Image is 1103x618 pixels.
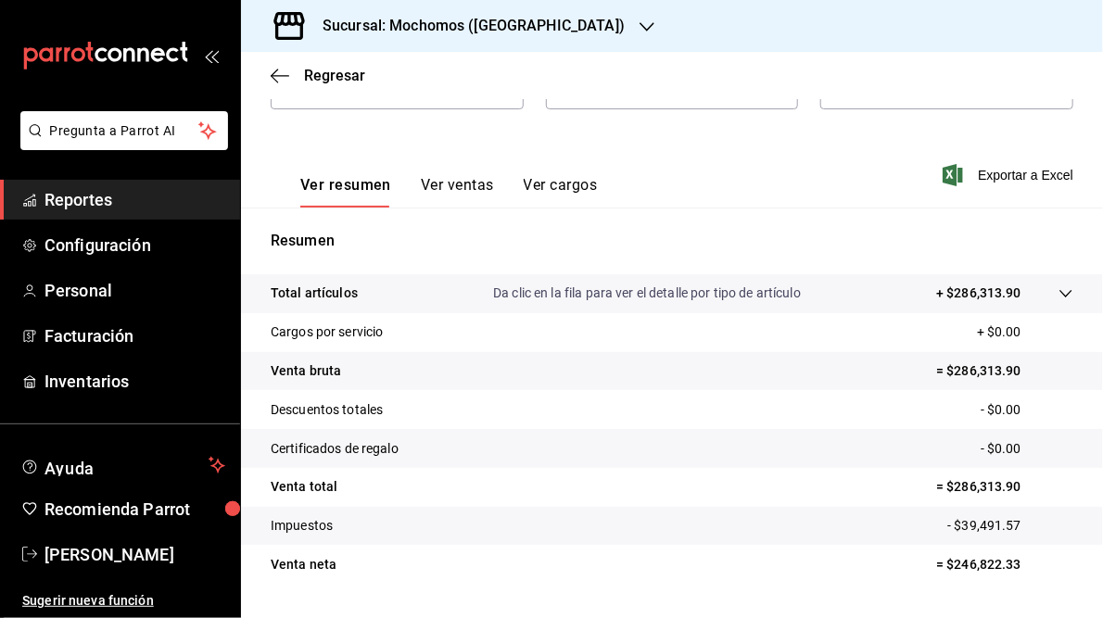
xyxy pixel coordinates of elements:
span: Ayuda [44,454,201,476]
span: Regresar [304,67,365,84]
span: Sugerir nueva función [22,591,225,611]
p: Certificados de regalo [271,439,399,459]
button: Ver cargos [524,176,598,208]
span: Inventarios [44,369,225,394]
button: Ver ventas [421,176,494,208]
p: - $39,491.57 [947,516,1073,536]
p: - $0.00 [981,439,1073,459]
span: [PERSON_NAME] [44,542,225,567]
span: Facturación [44,323,225,348]
p: Resumen [271,230,1073,252]
span: Pregunta a Parrot AI [50,121,199,141]
p: = $286,313.90 [936,477,1073,497]
button: Exportar a Excel [946,164,1073,186]
span: Configuración [44,233,225,258]
p: Da clic en la fila para ver el detalle por tipo de artículo [493,284,801,303]
p: + $0.00 [977,322,1073,342]
p: - $0.00 [981,400,1073,420]
p: Descuentos totales [271,400,383,420]
button: Pregunta a Parrot AI [20,111,228,150]
p: + $286,313.90 [936,284,1021,303]
button: Regresar [271,67,365,84]
p: Venta bruta [271,361,341,381]
p: Venta neta [271,555,336,574]
p: Venta total [271,477,337,497]
span: Recomienda Parrot [44,497,225,522]
button: Ver resumen [300,176,391,208]
a: Pregunta a Parrot AI [13,134,228,154]
h3: Sucursal: Mochomos ([GEOGRAPHIC_DATA]) [308,15,625,37]
span: Reportes [44,187,225,212]
p: Total artículos [271,284,358,303]
span: Personal [44,278,225,303]
p: Impuestos [271,516,333,536]
p: Cargos por servicio [271,322,384,342]
p: = $286,313.90 [936,361,1073,381]
button: open_drawer_menu [204,48,219,63]
p: = $246,822.33 [936,555,1073,574]
div: navigation tabs [300,176,597,208]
